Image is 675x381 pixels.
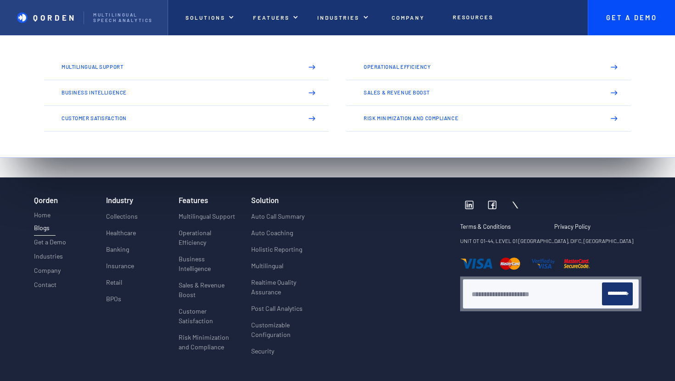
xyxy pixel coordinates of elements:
a: Auto Call Summary [251,211,304,228]
p: Operational Efficiency [364,64,597,70]
a: Operational Efficiency [346,55,631,80]
h3: Qorden [34,196,58,207]
p: Sales & Revenue Boost [364,90,597,95]
a: Sales & Revenue Boost [179,280,236,306]
p: Operational Efficiency [179,228,236,247]
p: Security [251,346,274,356]
p: Blogs [34,224,56,232]
p: Healthcare [106,228,136,237]
p: Privacy Policy [554,223,591,231]
a: Insurance [106,261,134,277]
a: Blogs [34,224,56,236]
a: Operational Efficiency [179,228,236,254]
a: Sales & Revenue Boost [346,80,631,106]
a: Terms & Conditions [460,223,547,237]
p: Contact [34,281,56,289]
h3: Features [179,196,208,204]
h3: Solution [251,196,279,204]
p: Customizable Configuration [251,320,324,339]
a: Post Call Analytics [251,304,303,320]
p: Get a Demo [34,238,66,246]
p: Customer Satisfaction [62,116,295,121]
p: Holistic Reporting [251,244,302,254]
p: Multilingual [251,261,283,271]
a: Multilingual Support [44,55,329,80]
form: Newsletter [471,282,632,305]
p: Terms & Conditions [460,223,538,231]
a: Customer Satisfaction [179,306,236,332]
p: Business Intelligence [179,254,236,273]
a: Auto Coaching [251,228,293,244]
p: Company [34,267,61,275]
a: Holistic Reporting [251,244,302,261]
p: Auto Coaching [251,228,293,237]
p: QORDEN [33,13,77,22]
p: Risk Minimization and Compliance [364,116,597,121]
p: Industries [34,253,63,260]
a: BPOs [106,294,121,310]
a: Risk Minimization and Compliance [179,332,236,359]
h3: Industry [106,196,133,204]
p: Post Call Analytics [251,304,303,313]
p: Retail [106,277,122,287]
p: Realtime Quality Assurance [251,277,324,297]
p: Auto Call Summary [251,211,304,221]
a: Healthcare [106,228,136,244]
a: Multilingual [251,261,283,277]
p: BPOs [106,294,121,304]
a: Customizable Configuration [251,320,324,346]
p: Sales & Revenue Boost [179,280,236,299]
p: Solutions [186,14,225,21]
p: Multilingual Speech analytics [93,12,157,23]
p: Insurance [106,261,134,271]
p: Featuers [253,14,290,21]
a: Contact [34,281,56,293]
p: industries [317,14,360,21]
a: Industries [34,253,63,264]
a: Security [251,346,274,363]
p: Resources [453,14,494,20]
a: Multilingual Support [179,211,235,228]
p: Risk Minimization and Compliance [179,332,236,352]
p: Collections [106,211,138,221]
a: Realtime Quality Assurance [251,277,324,304]
p: Customer Satisfaction [179,306,236,326]
p: Multilingual Support [62,64,295,70]
a: Customer Satisfaction [44,106,329,132]
p: Get A Demo [597,14,666,22]
a: Home [34,210,51,221]
a: Risk Minimization and Compliance [346,106,631,132]
a: Collections [106,211,138,228]
a: Banking [106,244,129,261]
p: Home [34,210,51,220]
a: Company [34,267,61,278]
a: Get a Demo [34,238,66,250]
a: Privacy Policy [554,223,591,237]
a: Retail [106,277,122,294]
a: Business Intelligence [179,254,236,280]
strong: UNIT OT 01-44, LEVEL 01 [GEOGRAPHIC_DATA], DIFC, [GEOGRAPHIC_DATA] [460,237,633,244]
p: Company [392,14,425,21]
p: Banking [106,244,129,254]
a: Business Intelligence [44,80,329,106]
p: Multilingual Support [179,211,235,221]
p: Business Intelligence [62,90,295,95]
